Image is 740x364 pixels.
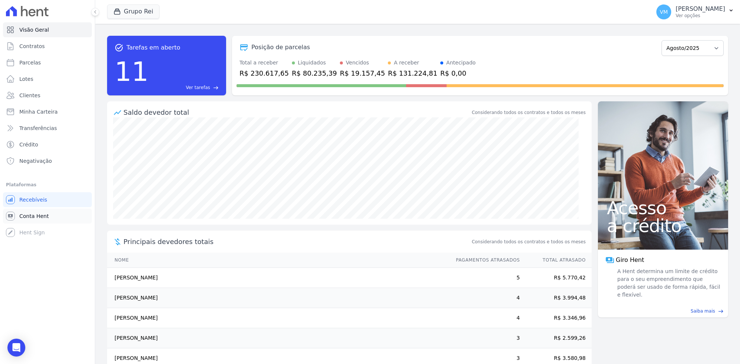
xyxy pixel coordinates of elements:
[251,43,310,52] div: Posição de parcelas
[3,104,92,119] a: Minha Carteira
[449,308,520,328] td: 4
[239,68,289,78] div: R$ 230.617,65
[19,196,47,203] span: Recebíveis
[126,43,180,52] span: Tarefas em aberto
[3,39,92,54] a: Contratos
[123,107,470,117] div: Saldo devedor total
[239,59,289,67] div: Total a receber
[607,199,719,217] span: Acesso
[107,308,449,328] td: [PERSON_NAME]
[440,68,476,78] div: R$ 0,00
[3,121,92,136] a: Transferências
[19,124,57,132] span: Transferências
[298,59,326,67] div: Liquidados
[520,288,592,308] td: R$ 3.994,48
[676,5,725,13] p: [PERSON_NAME]
[650,1,740,22] button: VM [PERSON_NAME] Ver opções
[7,339,25,357] div: Open Intercom Messenger
[107,4,160,19] button: Grupo Rei
[449,288,520,308] td: 4
[3,88,92,103] a: Clientes
[3,72,92,86] a: Lotes
[520,328,592,348] td: R$ 2.599,26
[394,59,419,67] div: A receber
[107,268,449,288] td: [PERSON_NAME]
[388,68,437,78] div: R$ 131.224,81
[115,52,149,91] div: 11
[213,85,219,91] span: east
[346,59,369,67] div: Vencidos
[3,192,92,207] a: Recebíveis
[449,328,520,348] td: 3
[3,55,92,70] a: Parcelas
[186,84,210,91] span: Ver tarefas
[3,137,92,152] a: Crédito
[472,109,586,116] div: Considerando todos os contratos e todos os meses
[152,84,219,91] a: Ver tarefas east
[446,59,476,67] div: Antecipado
[602,308,724,314] a: Saiba mais east
[3,209,92,224] a: Conta Hent
[340,68,385,78] div: R$ 19.157,45
[3,22,92,37] a: Visão Geral
[616,268,721,299] span: A Hent determina um limite de crédito para o seu empreendimento que poderá ser usado de forma ráp...
[6,180,89,189] div: Plataformas
[19,26,49,34] span: Visão Geral
[676,13,725,19] p: Ver opções
[19,212,49,220] span: Conta Hent
[19,92,40,99] span: Clientes
[449,253,520,268] th: Pagamentos Atrasados
[607,217,719,235] span: a crédito
[19,59,41,66] span: Parcelas
[520,253,592,268] th: Total Atrasado
[520,268,592,288] td: R$ 5.770,42
[19,108,58,115] span: Minha Carteira
[19,42,45,50] span: Contratos
[115,43,123,52] span: task_alt
[449,268,520,288] td: 5
[292,68,337,78] div: R$ 80.235,39
[107,253,449,268] th: Nome
[660,9,668,15] span: VM
[616,256,644,265] span: Giro Hent
[718,308,724,314] span: east
[520,308,592,328] td: R$ 3.346,96
[3,153,92,168] a: Negativação
[472,238,586,245] span: Considerando todos os contratos e todos os meses
[691,308,715,314] span: Saiba mais
[107,288,449,308] td: [PERSON_NAME]
[19,141,38,148] span: Crédito
[19,75,33,83] span: Lotes
[123,237,470,247] span: Principais devedores totais
[19,157,52,165] span: Negativação
[107,328,449,348] td: [PERSON_NAME]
